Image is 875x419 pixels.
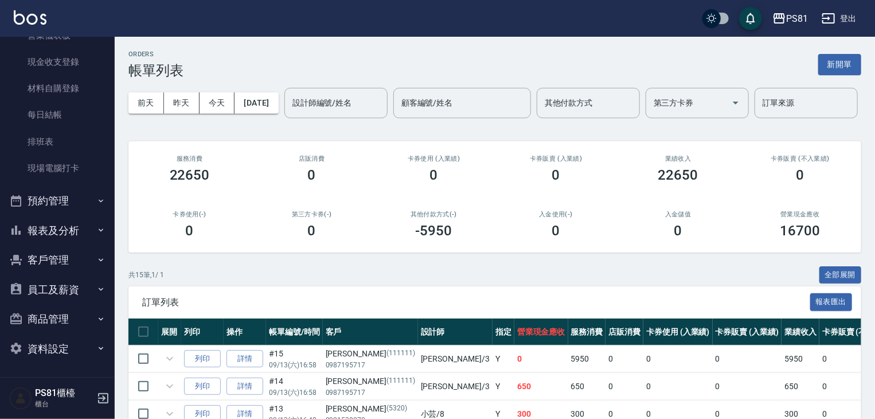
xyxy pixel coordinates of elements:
h2: 入金使用(-) [509,211,603,218]
td: 0 [643,346,713,373]
button: 昨天 [164,92,200,114]
h3: 0 [308,167,316,183]
p: 0987195717 [326,387,415,398]
a: 每日結帳 [5,102,110,128]
h2: 卡券使用 (入業績) [386,155,481,162]
h2: 卡券販賣 (入業績) [509,155,603,162]
th: 設計師 [418,319,493,346]
button: 預約管理 [5,186,110,216]
h2: 卡券使用(-) [142,211,237,218]
button: 客戶管理 [5,245,110,275]
h3: 0 [674,223,682,239]
img: Logo [14,10,46,25]
a: 排班表 [5,129,110,155]
p: 共 15 筆, 1 / 1 [128,270,164,280]
a: 新開單 [818,59,861,69]
button: Open [726,94,745,112]
p: (111111) [386,375,415,387]
h2: 營業現金應收 [753,211,847,218]
h3: 0 [430,167,438,183]
button: 員工及薪資 [5,275,110,305]
h3: 帳單列表 [128,63,183,79]
span: 訂單列表 [142,297,810,308]
p: (111111) [386,348,415,360]
h3: 16700 [780,223,821,239]
h2: 第三方卡券(-) [264,211,359,218]
h3: 0 [308,223,316,239]
th: 卡券使用 (入業績) [643,319,713,346]
button: 資料設定 [5,334,110,364]
p: 09/13 (六) 16:58 [269,360,320,370]
th: 帳單編號/時間 [266,319,323,346]
h3: 0 [552,167,560,183]
th: 指定 [493,319,514,346]
th: 卡券販賣 (入業績) [713,319,782,346]
button: 今天 [200,92,235,114]
p: 0987195717 [326,360,415,370]
th: 操作 [224,319,266,346]
td: [PERSON_NAME] /3 [418,373,493,400]
h2: ORDERS [128,51,183,58]
button: 列印 [184,350,221,368]
h3: 22650 [658,167,698,183]
td: #14 [266,373,323,400]
h2: 卡券販賣 (不入業績) [753,155,847,162]
a: 現金收支登錄 [5,49,110,75]
td: 650 [514,373,568,400]
p: 櫃台 [35,399,93,409]
button: 新開單 [818,54,861,75]
h3: 服務消費 [142,155,237,162]
td: 650 [782,373,819,400]
td: 0 [606,373,643,400]
th: 列印 [181,319,224,346]
td: 0 [713,373,782,400]
td: 0 [643,373,713,400]
th: 營業現金應收 [514,319,568,346]
a: 現場電腦打卡 [5,155,110,181]
h3: 0 [796,167,804,183]
td: Y [493,373,514,400]
div: PS81 [786,11,808,26]
td: [PERSON_NAME] /3 [418,346,493,373]
button: 列印 [184,378,221,395]
td: 0 [514,346,568,373]
button: PS81 [768,7,812,30]
h2: 入金儲值 [631,211,725,218]
th: 客戶 [323,319,418,346]
button: 全部展開 [819,266,862,284]
h3: 0 [552,223,560,239]
th: 服務消費 [568,319,606,346]
a: 詳情 [226,350,263,368]
div: [PERSON_NAME] [326,403,415,415]
button: 報表匯出 [810,293,853,311]
td: Y [493,346,514,373]
td: 0 [713,346,782,373]
a: 詳情 [226,378,263,395]
button: [DATE] [235,92,278,114]
button: 商品管理 [5,304,110,334]
button: 前天 [128,92,164,114]
td: 5950 [782,346,819,373]
th: 展開 [158,319,181,346]
td: #15 [266,346,323,373]
th: 店販消費 [606,319,643,346]
a: 報表匯出 [810,296,853,307]
td: 5950 [568,346,606,373]
button: 登出 [817,8,861,29]
h3: -5950 [416,223,452,239]
th: 業績收入 [782,319,819,346]
div: [PERSON_NAME] [326,348,415,360]
p: (5320) [386,403,407,415]
h2: 店販消費 [264,155,359,162]
td: 650 [568,373,606,400]
h2: 業績收入 [631,155,725,162]
a: 材料自購登錄 [5,75,110,102]
h5: PS81櫃檯 [35,387,93,399]
img: Person [9,387,32,410]
h3: 22650 [170,167,210,183]
p: 09/13 (六) 16:58 [269,387,320,398]
td: 0 [606,346,643,373]
div: [PERSON_NAME] [326,375,415,387]
button: 報表及分析 [5,216,110,246]
h2: 其他付款方式(-) [386,211,481,218]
